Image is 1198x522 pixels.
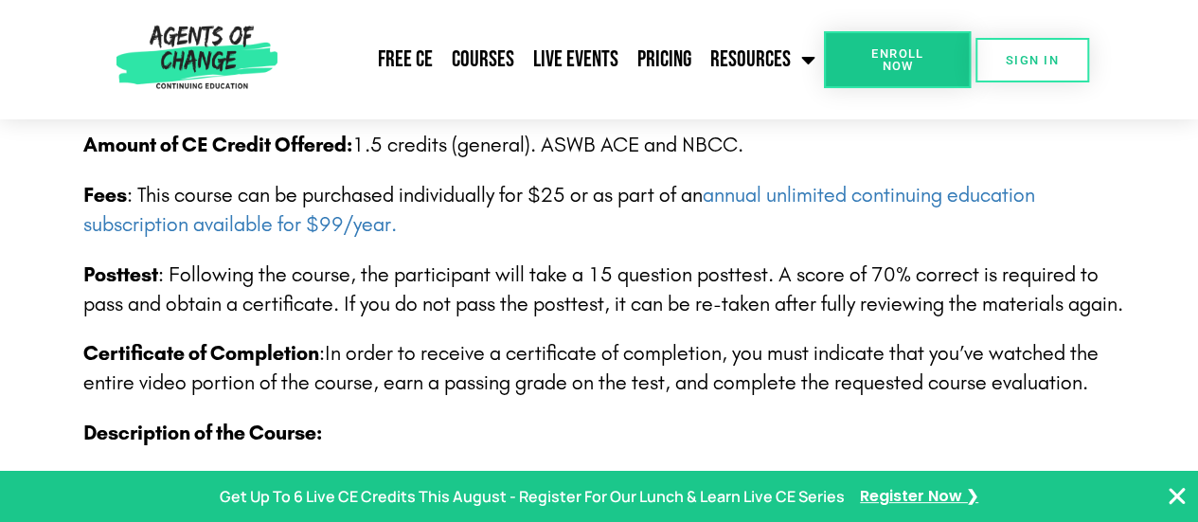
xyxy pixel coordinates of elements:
nav: Menu [285,36,824,83]
span: SIGN IN [1006,54,1059,66]
button: Close Banner [1166,485,1189,508]
p: In order to receive a certificate of completion, you must indicate that you’ve watched the entire... [83,339,1139,398]
a: Register Now ❯ [860,483,978,511]
a: SIGN IN [975,38,1089,82]
a: Enroll Now [824,31,971,88]
span: Certificate of Completion [83,341,319,366]
a: Resources [701,36,824,83]
a: annual unlimited continuing education subscription available for $99/year. [83,183,1035,237]
span: : Following the course, the participant will take a 15 question posttest. A score of 70% correct ... [83,262,1123,316]
a: Live Events [524,36,628,83]
span: Fees [83,183,127,207]
a: Courses [442,36,524,83]
b: Description of the Course: [83,421,322,445]
a: Free CE [368,36,442,83]
p: Why is understanding OCD Interventions Important? [83,469,1139,498]
b: Posttest [83,262,158,287]
span: : This course can be purchased individually for $25 or as part of an [83,183,1035,237]
span: : [319,341,325,366]
a: Pricing [628,36,701,83]
p: Get Up To 6 Live CE Credits This August - Register For Our Lunch & Learn Live CE Series [220,483,845,511]
span: Enroll Now [854,47,940,72]
span: Amount of CE Credit Offered: [83,133,352,157]
p: 1.5 credits (general). ASWB ACE and NBCC. [83,131,1139,160]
